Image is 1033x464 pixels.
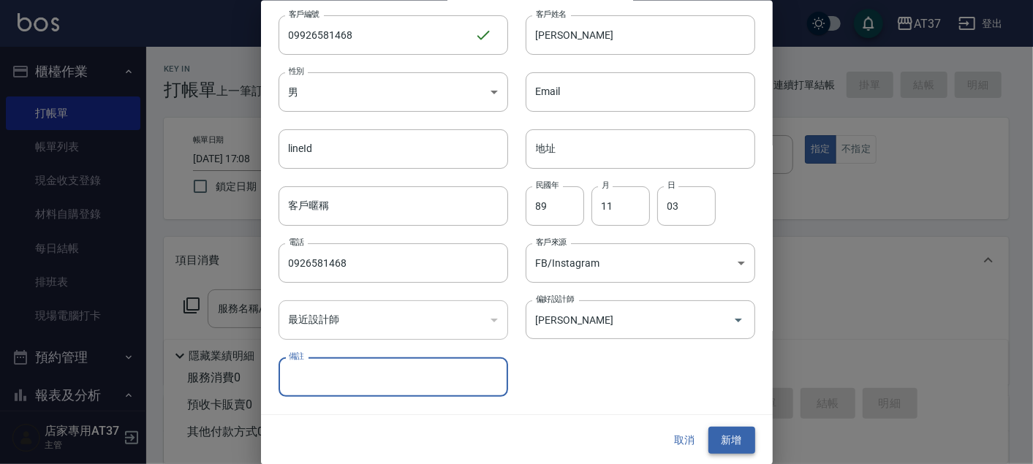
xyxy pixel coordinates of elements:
label: 備註 [289,351,304,362]
label: 客戶姓名 [536,8,567,19]
button: Open [727,308,750,331]
label: 月 [602,179,609,190]
label: 客戶編號 [289,8,319,19]
button: 取消 [662,427,708,454]
div: 男 [279,72,508,111]
label: 日 [667,179,675,190]
div: FB/Instagram [526,243,755,283]
label: 民國年 [536,179,559,190]
label: 偏好設計師 [536,294,574,305]
label: 客戶來源 [536,237,567,248]
button: 新增 [708,427,755,454]
label: 電話 [289,237,304,248]
label: 性別 [289,65,304,76]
